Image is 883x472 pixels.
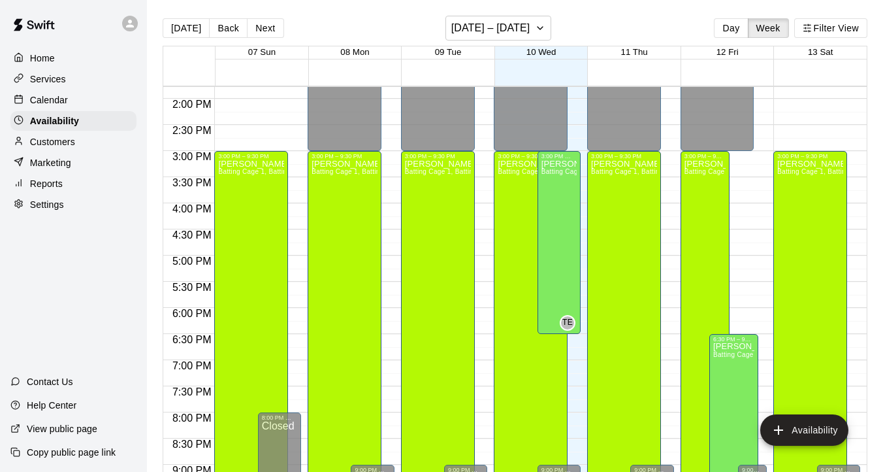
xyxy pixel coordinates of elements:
button: Day [714,18,748,38]
p: Customers [30,135,75,148]
span: Batting Cage 1, Batting Cage 2, Batting Cage 3, Pitching Tunnel 1, Pitching Tunnel 2, Weight Room [541,168,850,175]
button: 11 Thu [621,47,648,57]
div: 3:00 PM – 9:30 PM [777,153,843,160]
div: 6:30 PM – 9:30 PM [713,336,754,343]
button: Back [209,18,248,38]
div: 8:00 PM – 11:59 PM [262,414,297,421]
button: [DATE] [163,18,210,38]
p: Copy public page link [27,446,116,459]
a: Marketing [10,153,136,173]
button: 13 Sat [808,47,833,57]
span: 7:30 PM [169,386,215,397]
span: 2:00 PM [169,99,215,110]
div: 3:00 PM – 6:30 PM [541,153,577,160]
span: Batting Cage 1, Batting Cage 2, Batting Cage 3, Pitching Tunnel 1, Pitching Tunnel 2, Weight Room [498,168,806,175]
button: Week [748,18,789,38]
p: Settings [30,198,64,211]
span: 4:00 PM [169,203,215,214]
button: 10 Wed [526,47,556,57]
span: Batting Cage 1, Batting Cage 2, Batting Cage 3, Pitching Tunnel 1, Pitching Tunnel 2, Weight Room [312,168,620,175]
span: 7:00 PM [169,360,215,371]
a: Services [10,69,136,89]
p: Home [30,52,55,65]
p: Reports [30,177,63,190]
span: Batting Cage 1, Batting Cage 2, Batting Cage 3, Pitching Tunnel 1, Pitching Tunnel 2, Weight Room [405,168,713,175]
a: Home [10,48,136,68]
button: [DATE] – [DATE] [445,16,552,41]
span: 3:00 PM [169,151,215,162]
button: 07 Sun [248,47,276,57]
div: 3:00 PM – 9:30 PM [218,153,284,160]
p: Availability [30,114,79,127]
div: 3:00 PM – 9:30 PM [405,153,471,160]
span: TE [562,316,573,329]
p: View public page [27,422,97,435]
span: 6:00 PM [169,308,215,319]
a: Calendar [10,90,136,110]
h6: [DATE] – [DATE] [451,19,530,37]
button: 12 Fri [716,47,739,57]
button: 08 Mon [340,47,369,57]
button: add [760,414,848,446]
div: 3:00 PM – 9:30 PM [684,153,726,160]
span: 6:30 PM [169,334,215,345]
button: Next [247,18,283,38]
span: 8:00 PM [169,413,215,424]
button: Filter View [794,18,867,38]
span: 5:30 PM [169,282,215,293]
a: Settings [10,195,136,214]
span: Batting Cage 1, Batting Cage 2, Batting Cage 3, Pitching Tunnel 1, Pitching Tunnel 2, Weight Room [218,168,526,175]
span: 2:30 PM [169,125,215,136]
div: 3:00 PM – 9:30 PM [312,153,377,160]
a: Reports [10,174,136,194]
p: Services [30,73,66,86]
div: 3:00 PM – 6:30 PM: Available [538,151,581,334]
span: 3:30 PM [169,177,215,188]
button: 09 Tue [435,47,462,57]
p: Marketing [30,156,71,169]
span: 8:30 PM [169,439,215,450]
a: Customers [10,132,136,152]
p: Contact Us [27,375,73,388]
div: Teo Estevez [560,315,575,331]
a: Availability [10,111,136,131]
p: Help Center [27,399,76,412]
div: 3:00 PM – 9:30 PM [591,153,657,160]
span: 5:00 PM [169,256,215,267]
div: 3:00 PM – 9:30 PM [498,153,564,160]
span: 4:30 PM [169,229,215,241]
p: Calendar [30,93,68,107]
